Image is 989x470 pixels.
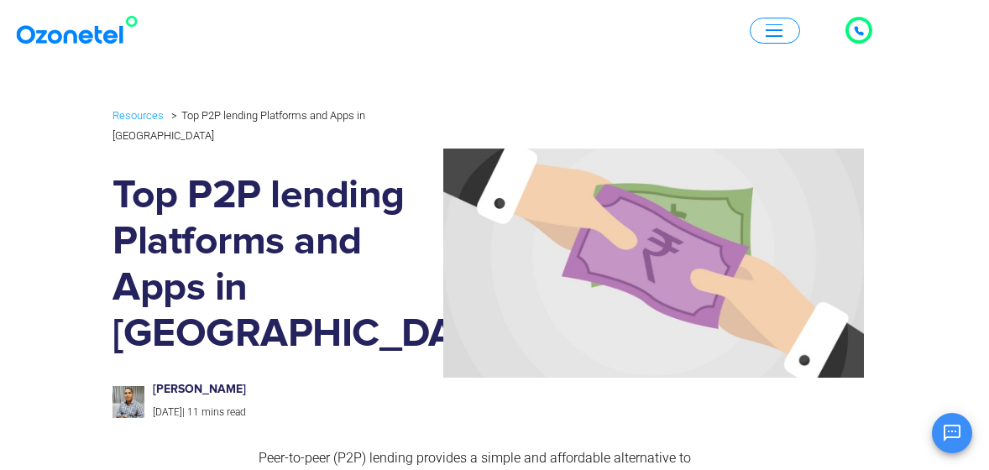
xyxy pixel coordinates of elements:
[153,404,414,422] p: |
[201,406,246,418] span: mins read
[443,149,864,378] img: peer-to-peer lending platforms
[113,173,431,358] h1: Top P2P lending Platforms and Apps in [GEOGRAPHIC_DATA]
[187,406,199,418] span: 11
[932,413,972,453] button: Open chat
[153,383,414,397] h6: [PERSON_NAME]
[153,406,182,418] span: [DATE]
[113,106,164,125] a: Resources
[113,386,144,418] img: prashanth-kancherla_avatar-200x200.jpeg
